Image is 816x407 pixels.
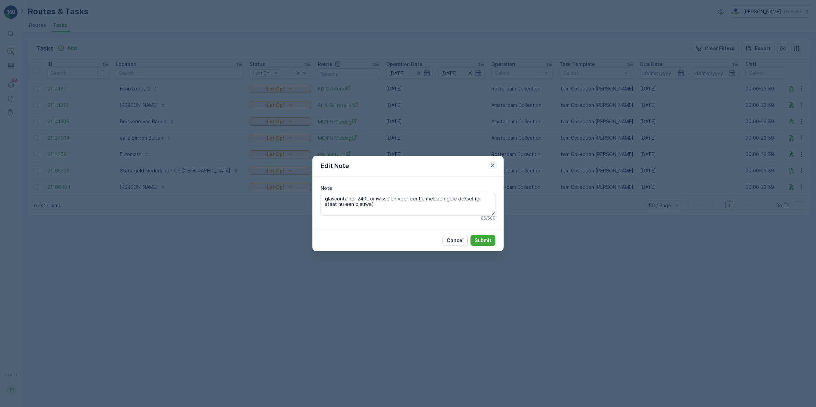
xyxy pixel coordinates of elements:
p: Edit Note [321,161,349,171]
button: Submit [470,235,495,246]
textarea: glascontainer 240L omwisselen voor eentje met een gele deksel (er staat nu een blauwe) [321,193,495,215]
p: 86 / 500 [481,215,495,221]
p: Cancel [447,237,464,244]
button: Cancel [442,235,468,246]
p: Submit [475,237,491,244]
label: Note [321,185,332,191]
